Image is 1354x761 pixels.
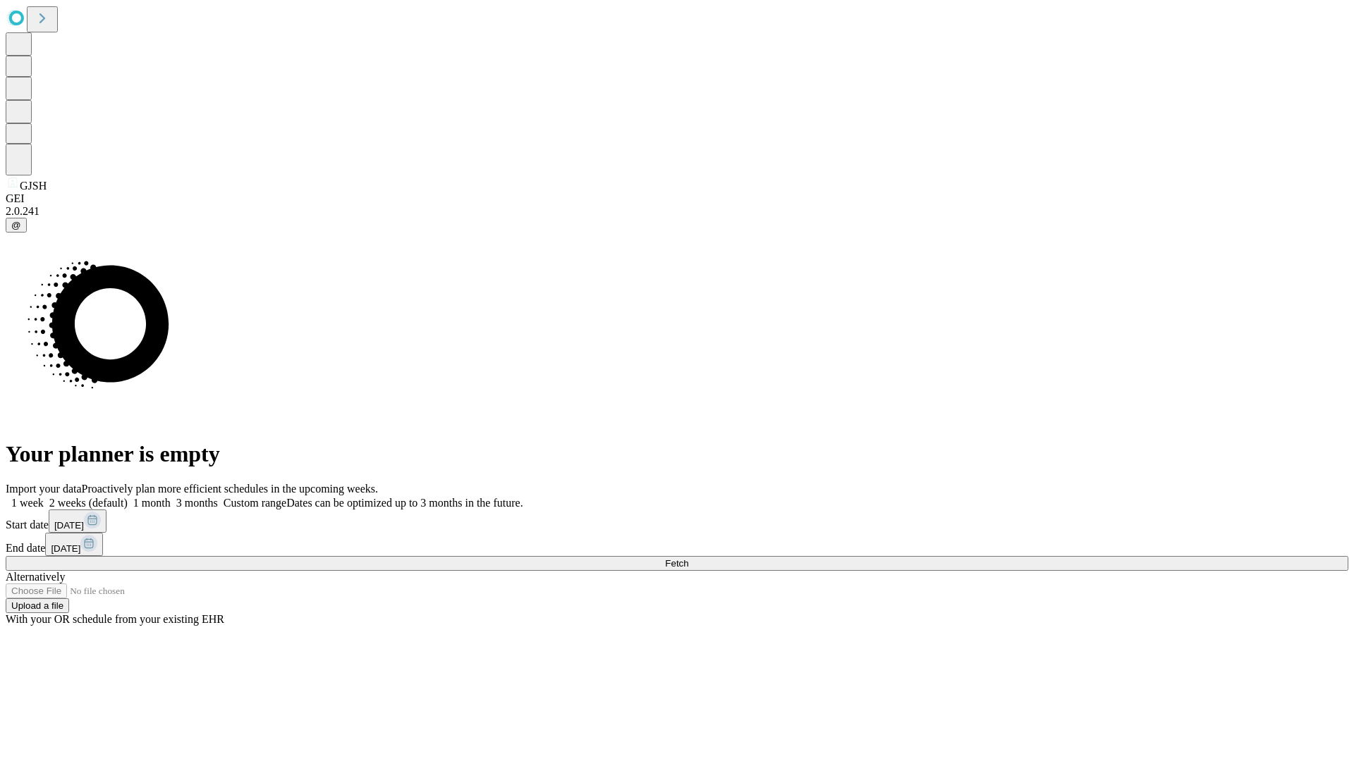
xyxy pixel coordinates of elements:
div: Start date [6,509,1348,533]
button: [DATE] [45,533,103,556]
h1: Your planner is empty [6,441,1348,467]
span: Custom range [224,497,286,509]
span: Import your data [6,483,82,495]
span: Proactively plan more efficient schedules in the upcoming weeks. [82,483,378,495]
span: 1 week [11,497,44,509]
div: End date [6,533,1348,556]
span: [DATE] [51,543,80,554]
button: Upload a file [6,598,69,613]
span: Alternatively [6,571,65,583]
span: With your OR schedule from your existing EHR [6,613,224,625]
span: [DATE] [54,520,84,531]
div: 2.0.241 [6,205,1348,218]
button: [DATE] [49,509,106,533]
div: GEI [6,192,1348,205]
span: 2 weeks (default) [49,497,128,509]
span: 3 months [176,497,218,509]
span: 1 month [133,497,171,509]
span: @ [11,220,21,230]
button: @ [6,218,27,233]
span: Dates can be optimized up to 3 months in the future. [286,497,523,509]
span: Fetch [665,558,688,569]
button: Fetch [6,556,1348,571]
span: GJSH [20,180,47,192]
